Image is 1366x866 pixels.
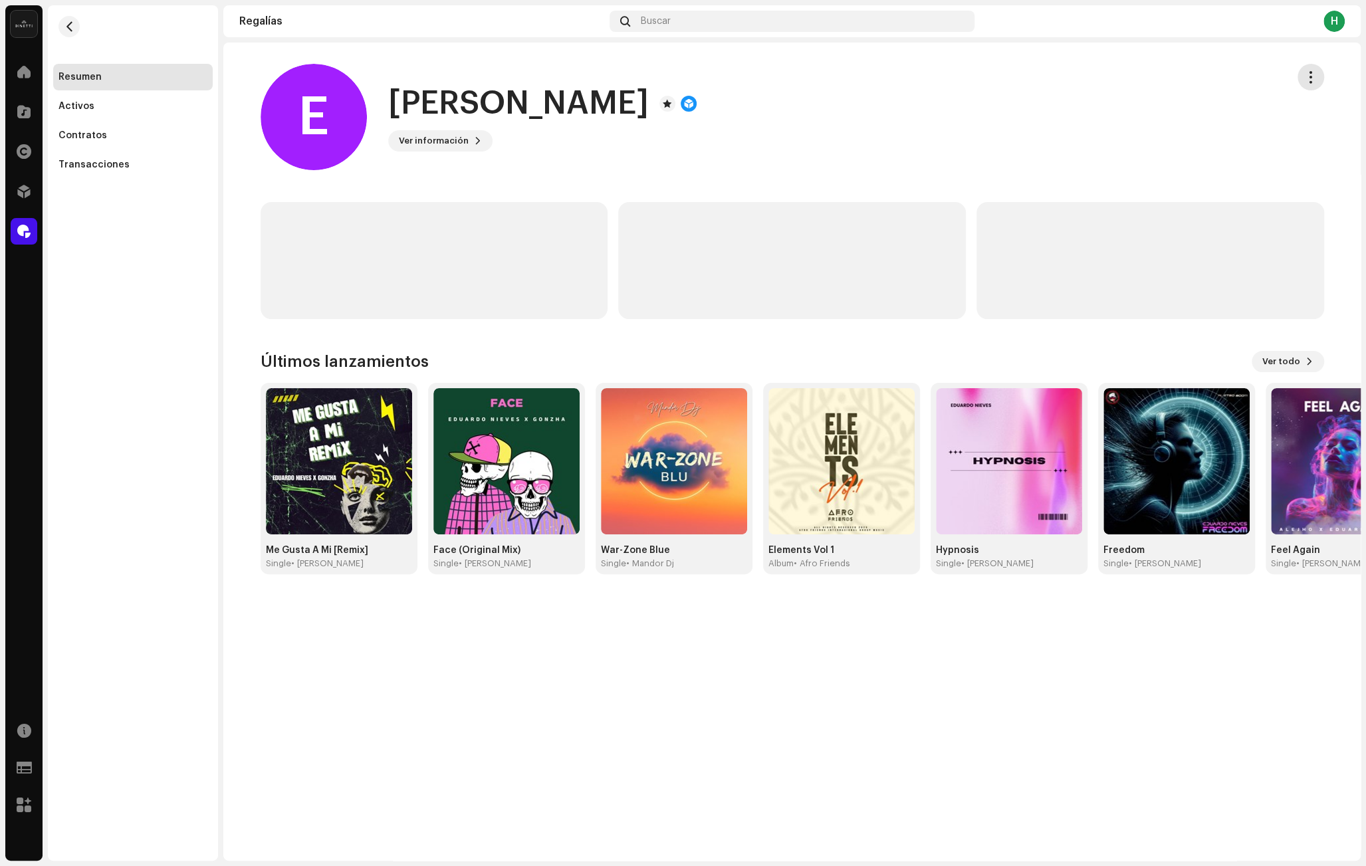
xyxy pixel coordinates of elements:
span: Ver información [399,128,469,154]
div: Album [768,558,794,569]
div: Single [601,558,626,569]
h1: [PERSON_NAME] [388,82,649,125]
div: E [261,64,367,170]
div: H [1323,11,1345,32]
div: Elements Vol 1 [768,545,915,556]
div: • [PERSON_NAME] [291,558,364,569]
img: 02a7c2d3-3c89-4098-b12f-2ff2945c95ee [11,11,37,37]
div: Regalías [239,16,604,27]
img: 3184feb2-8922-4198-8afe-1f331f61b98d [1103,388,1250,534]
div: Single [433,558,459,569]
div: War-Zone Blue [601,545,747,556]
div: • Mandor Dj [626,558,674,569]
div: • [PERSON_NAME] [459,558,531,569]
div: • Afro Friends [794,558,850,569]
div: Single [936,558,961,569]
img: 63470993-a88e-42e7-af0a-be6e251cc48f [433,388,580,534]
div: Freedom [1103,545,1250,556]
re-m-nav-item: Transacciones [53,152,213,178]
span: Buscar [641,16,671,27]
re-m-nav-item: Contratos [53,122,213,149]
div: Face (Original Mix) [433,545,580,556]
button: Ver todo [1252,351,1324,372]
span: Ver todo [1262,348,1300,375]
div: Resumen [58,72,102,82]
div: Activos [58,101,94,112]
div: Me Gusta A Mi [Remix] [266,545,412,556]
img: 0e93a9f2-d881-47ac-b7a6-0dccb7024d36 [266,388,412,534]
div: Single [266,558,291,569]
img: 56455b05-c45c-4074-aeac-ee8c954bc9de [768,388,915,534]
button: Ver información [388,130,493,152]
div: Contratos [58,130,107,141]
img: a9e6e1ec-b09b-4742-b234-687b328e8586 [601,388,747,534]
re-m-nav-item: Resumen [53,64,213,90]
h3: Últimos lanzamientos [261,351,429,372]
re-m-nav-item: Activos [53,93,213,120]
div: Transacciones [58,160,130,170]
div: • [PERSON_NAME] [961,558,1034,569]
div: Single [1103,558,1129,569]
div: Single [1271,558,1296,569]
img: 97d94179-6b85-4999-91ea-63bd09c59238 [936,388,1082,534]
div: Hypnosis [936,545,1082,556]
div: • [PERSON_NAME] [1129,558,1201,569]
